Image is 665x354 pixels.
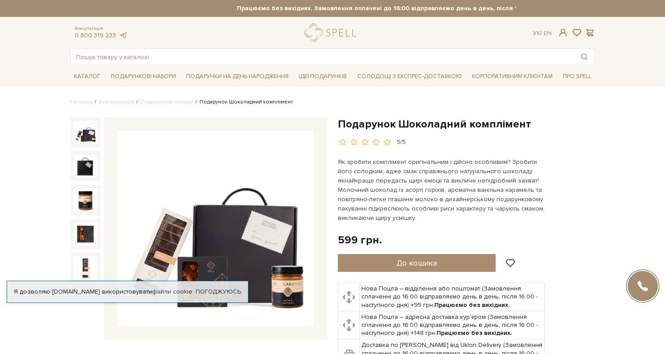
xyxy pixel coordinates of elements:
a: Головна [70,99,92,105]
li: Подарунок Шоколадний комплімент [193,98,293,106]
span: Подарункові набори [107,70,180,84]
span: Каталог [70,70,104,84]
span: Ідеї подарунків [295,70,350,84]
div: Ук [533,29,552,37]
div: Я дозволяю [DOMAIN_NAME] використовувати [7,288,248,296]
a: En [544,29,552,37]
a: Корпоративним клієнтам [469,69,556,84]
div: 5/5 [397,138,406,147]
a: logo [304,24,360,42]
span: До кошика [397,258,437,268]
a: Вся продукція [99,99,134,105]
img: Подарунок Шоколадний комплімент [74,223,97,246]
span: Подарунки на День народження [183,70,292,84]
img: Подарунок Шоколадний комплімент [74,121,97,144]
a: Погоджуюсь [196,288,241,296]
a: 0 800 319 233 [75,32,116,39]
b: Працюємо без вихідних. [437,329,512,337]
a: telegram [118,32,127,39]
img: Подарунок Шоколадний комплімент [74,256,97,279]
button: До кошика [338,254,496,272]
img: Подарунок Шоколадний комплімент [74,188,97,211]
h1: Подарунок Шоколадний комплімент [338,117,595,131]
td: Нова Пошта – відділення або поштомат (Замовлення сплаченні до 16:00 відправляємо день в день, піс... [360,283,545,311]
img: Подарунок Шоколадний комплімент [74,155,97,178]
a: файли cookie [152,288,192,295]
span: Консультація: [75,26,127,32]
td: Нова Пошта – адресна доставка кур'єром (Замовлення сплаченні до 16:00 відправляємо день в день, п... [360,311,545,339]
input: Пошук товару у каталозі [71,49,574,65]
b: Працюємо без вихідних. [434,301,510,309]
a: Солодощі з експрес-доставкою [354,69,465,84]
img: Подарунок Шоколадний комплімент [117,131,314,327]
button: Пошук товару у каталозі [574,49,594,65]
div: 599 грн. [338,233,382,247]
p: Як зробити комплімент оригінальним і дійсно особливим? Зробити його солодким, адже смак справжньо... [338,157,546,223]
span: | [541,29,542,37]
span: Про Spell [559,70,595,84]
a: Подарункові набори [140,99,193,105]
